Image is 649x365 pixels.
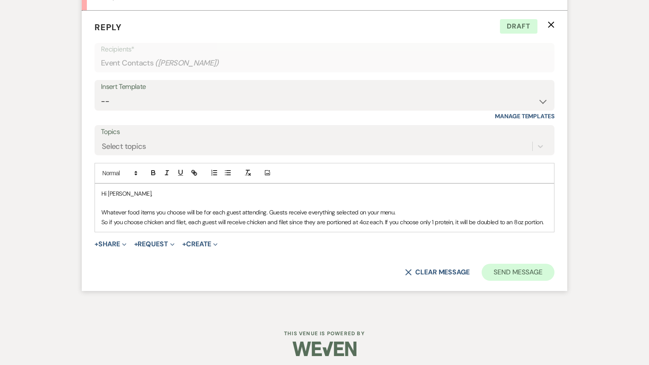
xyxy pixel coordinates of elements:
[101,208,548,217] p: Whatever food items you choose will be for each guest attending. Guests receive everything select...
[134,241,175,248] button: Request
[293,334,356,364] img: Weven Logo
[405,269,470,276] button: Clear message
[102,140,146,152] div: Select topics
[101,81,548,93] div: Insert Template
[495,112,554,120] a: Manage Templates
[101,126,548,138] label: Topics
[482,264,554,281] button: Send Message
[95,241,98,248] span: +
[101,189,548,198] p: Hi [PERSON_NAME],
[182,241,186,248] span: +
[134,241,138,248] span: +
[101,44,548,55] p: Recipients*
[101,217,548,227] p: So if you choose chicken and filet, each guest will receive chicken and filet since they are port...
[182,241,218,248] button: Create
[95,241,126,248] button: Share
[95,22,122,33] span: Reply
[155,57,219,69] span: ( [PERSON_NAME] )
[500,19,537,34] span: Draft
[101,55,548,71] div: Event Contacts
